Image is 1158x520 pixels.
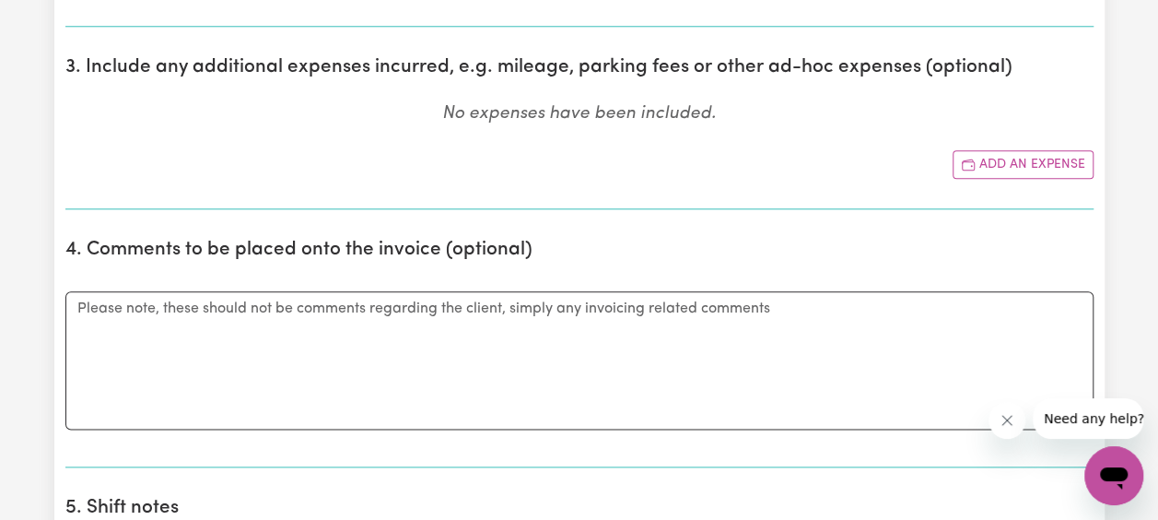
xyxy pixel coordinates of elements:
[65,239,1094,262] h2: 4. Comments to be placed onto the invoice (optional)
[988,402,1025,439] iframe: Close message
[953,150,1094,179] button: Add another expense
[1084,446,1143,505] iframe: Button to launch messaging window
[65,497,1094,520] h2: 5. Shift notes
[1033,398,1143,439] iframe: Message from company
[442,105,716,123] em: No expenses have been included.
[65,56,1094,79] h2: 3. Include any additional expenses incurred, e.g. mileage, parking fees or other ad-hoc expenses ...
[11,13,111,28] span: Need any help?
